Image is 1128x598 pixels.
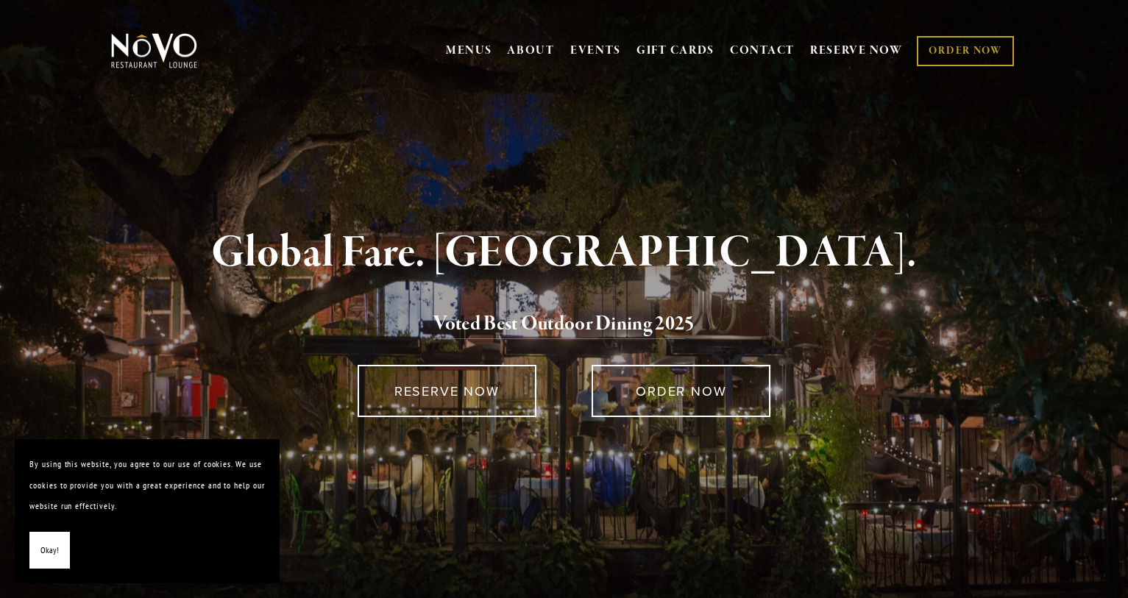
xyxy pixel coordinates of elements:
a: EVENTS [570,43,621,58]
a: MENUS [446,43,492,58]
a: RESERVE NOW [810,37,903,65]
a: CONTACT [730,37,795,65]
a: ABOUT [507,43,555,58]
img: Novo Restaurant &amp; Lounge [108,32,200,69]
h2: 5 [135,309,993,340]
section: Cookie banner [15,439,280,583]
a: ORDER NOW [917,36,1013,66]
a: RESERVE NOW [358,365,536,417]
a: GIFT CARDS [636,37,714,65]
strong: Global Fare. [GEOGRAPHIC_DATA]. [211,225,917,281]
button: Okay! [29,532,70,569]
span: Okay! [40,540,59,561]
p: By using this website, you agree to our use of cookies. We use cookies to provide you with a grea... [29,454,265,517]
a: ORDER NOW [592,365,770,417]
a: Voted Best Outdoor Dining 202 [433,311,684,339]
